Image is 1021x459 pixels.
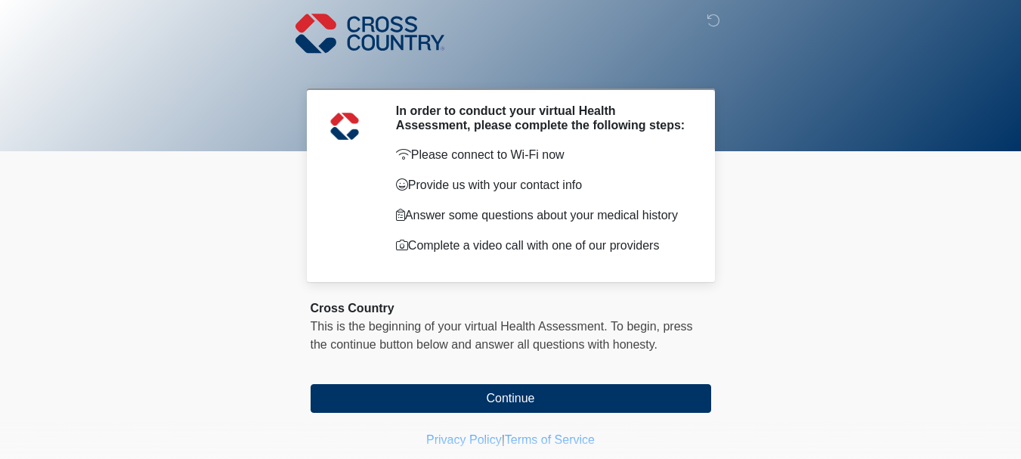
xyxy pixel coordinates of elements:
[295,11,445,55] img: Cross Country Logo
[311,320,608,333] span: This is the beginning of your virtual Health Assessment.
[311,384,711,413] button: Continue
[426,433,502,446] a: Privacy Policy
[502,433,505,446] a: |
[322,104,367,149] img: Agent Avatar
[311,320,693,351] span: press the continue button below and answer all questions with honesty.
[505,433,595,446] a: Terms of Service
[611,320,663,333] span: To begin,
[299,54,722,82] h1: ‎ ‎ ‎
[396,146,688,164] p: Please connect to Wi-Fi now
[396,176,688,194] p: Provide us with your contact info
[396,206,688,225] p: Answer some questions about your medical history
[396,104,688,132] h2: In order to conduct your virtual Health Assessment, please complete the following steps:
[396,237,688,255] p: Complete a video call with one of our providers
[311,299,711,318] div: Cross Country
